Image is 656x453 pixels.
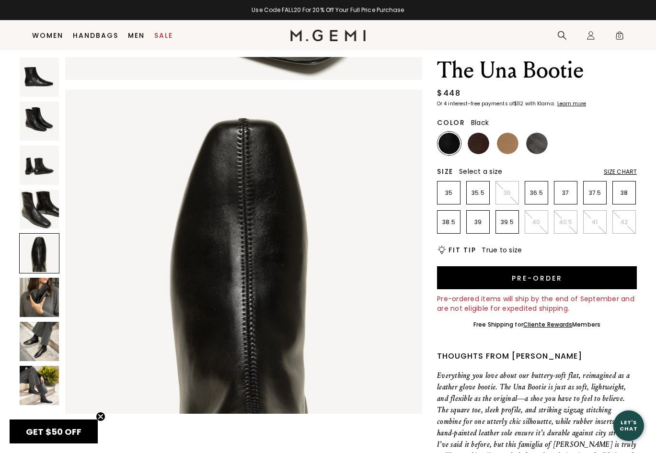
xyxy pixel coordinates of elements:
[523,320,573,328] a: Cliente Rewards
[468,133,489,154] img: Chocolate
[437,119,465,126] h2: Color
[128,32,145,39] a: Men
[437,168,453,175] h2: Size
[584,189,606,197] p: 37.5
[482,245,522,255] span: True to size
[154,32,173,39] a: Sale
[437,100,514,107] klarna-placement-style-body: Or 4 interest-free payments of
[473,321,600,328] div: Free Shipping for Members
[449,246,476,254] h2: Fit Tip
[604,168,637,176] div: Size Chart
[525,218,548,226] p: 40
[613,419,644,431] div: Let's Chat
[10,419,98,443] div: GET $50 OFFClose teaser
[437,218,460,226] p: 38.5
[20,190,59,229] img: The Una Bootie
[65,90,422,446] img: The Una Bootie
[290,30,366,41] img: M.Gemi
[20,57,59,97] img: The Una Bootie
[584,218,606,226] p: 41
[438,133,460,154] img: Black
[32,32,63,39] a: Women
[459,167,502,176] span: Select a size
[20,322,59,361] img: The Una Bootie
[437,351,637,362] div: Thoughts from [PERSON_NAME]
[437,88,460,99] div: $448
[467,189,489,197] p: 35.5
[20,366,59,405] img: The Una Bootie
[20,102,59,141] img: The Una Bootie
[557,100,586,107] klarna-placement-style-cta: Learn more
[514,100,523,107] klarna-placement-style-amount: $112
[96,412,105,421] button: Close teaser
[20,278,59,317] img: The Una Bootie
[26,426,81,438] span: GET $50 OFF
[437,57,637,84] h1: The Una Bootie
[525,189,548,197] p: 36.5
[20,146,59,185] img: The Una Bootie
[525,100,556,107] klarna-placement-style-body: with Klarna
[496,218,518,226] p: 39.5
[467,218,489,226] p: 39
[554,189,577,197] p: 37
[437,266,637,289] button: Pre-order
[526,133,548,154] img: Gunmetal
[496,189,518,197] p: 36
[554,218,577,226] p: 40.5
[615,33,624,42] span: 0
[613,218,635,226] p: 42
[497,133,518,154] img: Light Tan
[437,294,637,313] div: Pre-ordered items will ship by the end of September and are not eligible for expedited shipping.
[471,118,489,127] span: Black
[73,32,118,39] a: Handbags
[437,189,460,197] p: 35
[613,189,635,197] p: 38
[556,101,586,107] a: Learn more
